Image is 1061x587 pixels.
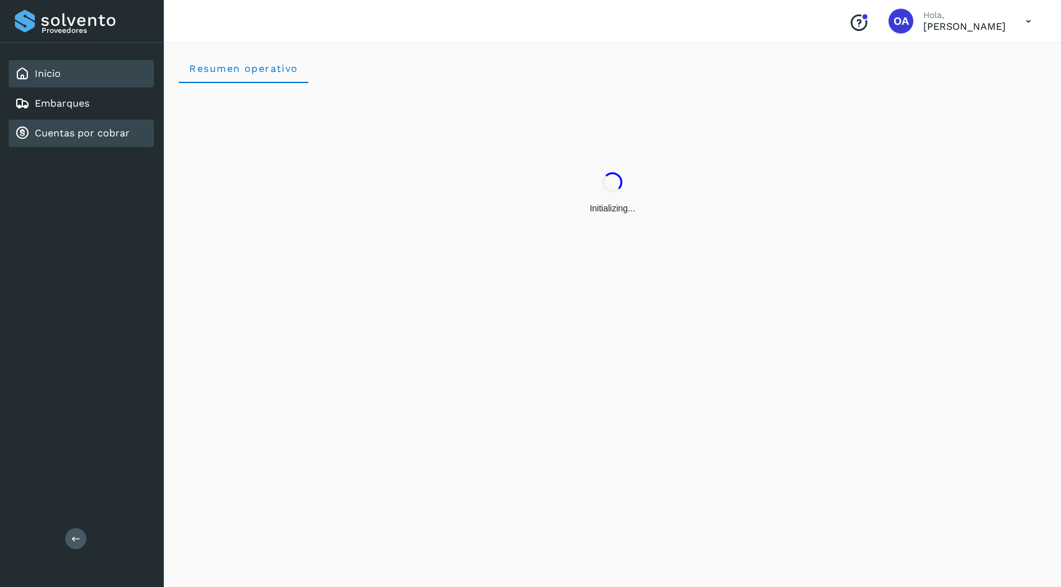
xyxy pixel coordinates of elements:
[42,26,149,35] p: Proveedores
[35,68,61,79] a: Inicio
[9,90,154,117] div: Embarques
[35,97,89,109] a: Embarques
[923,20,1006,32] p: OSCAR ARZATE LEIJA
[35,127,130,139] a: Cuentas por cobrar
[9,120,154,147] div: Cuentas por cobrar
[189,63,298,74] span: Resumen operativo
[9,60,154,87] div: Inicio
[923,10,1006,20] p: Hola,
